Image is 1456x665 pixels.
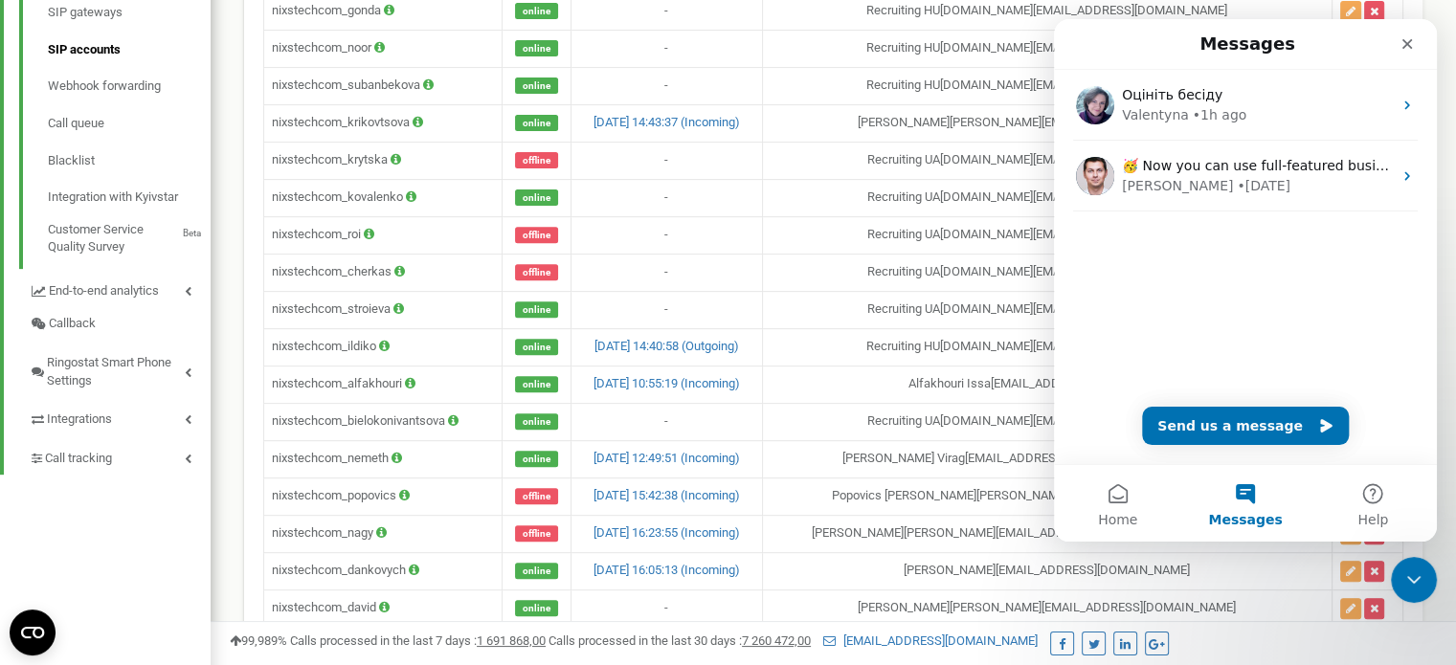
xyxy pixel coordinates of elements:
button: Open CMP widget [10,610,56,655]
a: [DATE] 14:40:58 (Outgoing) [594,339,739,353]
td: - [571,67,762,104]
td: nixstechcom_nemeth [264,440,503,477]
td: - [571,254,762,291]
td: nixstechcom_kovalenko [264,179,503,216]
span: Calls processed in the last 30 days : [549,633,811,648]
span: Ringostat Smart Phone Settings [47,354,185,389]
span: offline [515,152,558,168]
a: [EMAIL_ADDRESS][DOMAIN_NAME] [823,633,1038,648]
td: - [571,403,762,440]
span: online [515,189,558,206]
a: Callback [29,307,211,341]
td: nixstechcom_noor [264,30,503,67]
td: [PERSON_NAME] [PERSON_NAME][EMAIL_ADDRESS][DOMAIN_NAME] [762,104,1333,142]
span: offline [515,227,558,243]
td: - [571,216,762,254]
span: online [515,451,558,467]
td: nixstechcom_bielokonivantsova [264,403,503,440]
span: offline [515,488,558,504]
a: SIP accounts [48,32,211,69]
td: Recruiting UA [DOMAIN_NAME][EMAIL_ADDRESS][DOMAIN_NAME] [762,216,1333,254]
td: nixstechcom_subanbekova [264,67,503,104]
span: offline [515,525,558,542]
span: Integrations [47,410,112,429]
span: online [515,78,558,94]
span: End-to-end analytics [49,282,159,300]
a: [DATE] 10:55:19 (Incoming) [594,376,740,390]
td: Recruiting HU [DOMAIN_NAME][EMAIL_ADDRESS][DOMAIN_NAME] [762,328,1333,366]
iframe: Intercom live chat [1391,557,1437,603]
a: Call tracking [29,436,211,476]
td: nixstechcom_ildiko [264,328,503,366]
td: [PERSON_NAME] [PERSON_NAME][EMAIL_ADDRESS][PERSON_NAME][DOMAIN_NAME] [762,515,1333,552]
td: nixstechcom_nagy [264,515,503,552]
td: nixstechcom_alfakhouri [264,366,503,403]
td: - [571,291,762,328]
span: offline [515,264,558,280]
a: Integration with Kyivstar [48,179,211,216]
span: Call tracking [45,450,112,468]
td: Recruiting UA [DOMAIN_NAME][EMAIL_ADDRESS][DOMAIN_NAME] [762,179,1333,216]
span: online [515,3,558,19]
td: Recruiting HU [DOMAIN_NAME][EMAIL_ADDRESS][DOMAIN_NAME] [762,67,1333,104]
span: online [515,301,558,318]
span: Calls processed in the last 7 days : [290,633,546,648]
span: online [515,563,558,579]
td: nixstechcom_david [264,589,503,627]
td: nixstechcom_stroieva [264,291,503,328]
td: - [571,179,762,216]
span: 99,989% [230,633,287,648]
td: nixstechcom_popovics [264,477,503,515]
td: nixstechcom_cherkas [264,254,503,291]
span: online [515,339,558,355]
a: [DATE] 16:05:13 (Incoming) [594,563,740,577]
a: [DATE] 15:42:38 (Incoming) [594,488,740,502]
u: 7 260 472,00 [742,633,811,648]
a: [DATE] 12:49:51 (Incoming) [594,451,740,465]
td: Recruiting UA [DOMAIN_NAME][EMAIL_ADDRESS][DOMAIN_NAME] [762,254,1333,291]
span: online [515,40,558,56]
a: [DATE] 16:23:55 (Incoming) [594,525,740,540]
iframe: To enrich screen reader interactions, please activate Accessibility in Grammarly extension settings [1054,19,1437,542]
span: online [515,115,558,131]
td: Recruiting UA [DOMAIN_NAME][EMAIL_ADDRESS][DOMAIN_NAME] [762,142,1333,179]
td: Recruiting HU [DOMAIN_NAME][EMAIL_ADDRESS][DOMAIN_NAME] [762,30,1333,67]
span: Callback [49,315,96,333]
a: Call queue [48,105,211,143]
span: online [515,376,558,392]
td: nixstechcom_krikovtsova [264,104,503,142]
td: Recruiting UA [DOMAIN_NAME][EMAIL_ADDRESS][DOMAIN_NAME] [762,291,1333,328]
td: Recruiting UA [DOMAIN_NAME][EMAIL_ADDRESS][DOMAIN_NAME] [762,403,1333,440]
td: - [571,589,762,627]
td: [PERSON_NAME] [EMAIL_ADDRESS][DOMAIN_NAME] [762,552,1333,589]
td: [PERSON_NAME] [PERSON_NAME][EMAIL_ADDRESS][DOMAIN_NAME] [762,589,1333,627]
u: 1 691 868,00 [477,633,546,648]
td: nixstechcom_krytska [264,142,503,179]
a: Integrations [29,397,211,436]
td: - [571,142,762,179]
a: End-to-end analytics [29,269,211,308]
td: - [571,30,762,67]
a: [DATE] 14:43:37 (Incoming) [594,115,740,129]
a: Ringostat Smart Phone Settings [29,341,211,397]
a: Blacklist [48,143,211,180]
a: Webhook forwarding [48,68,211,105]
td: [PERSON_NAME] Virag [EMAIL_ADDRESS][PERSON_NAME][DOMAIN_NAME] [762,440,1333,477]
span: online [515,413,558,430]
td: Popovics [PERSON_NAME] [PERSON_NAME][EMAIL_ADDRESS][DOMAIN_NAME] [762,477,1333,515]
a: Customer Service Quality SurveyBeta [48,216,211,256]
